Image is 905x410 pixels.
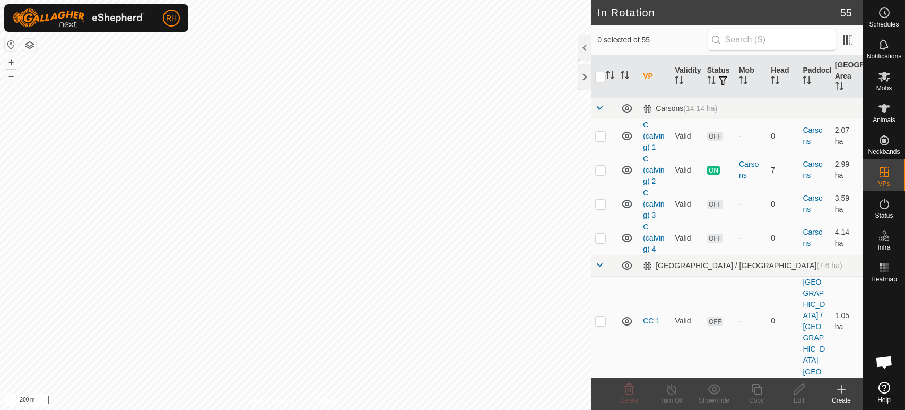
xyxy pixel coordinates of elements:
[831,153,863,187] td: 2.99 ha
[650,396,693,405] div: Turn Off
[877,397,891,403] span: Help
[735,55,767,98] th: Mob
[707,317,723,326] span: OFF
[803,126,822,146] a: Carsons
[671,119,702,153] td: Valid
[643,189,664,219] a: C (calving) 3
[708,29,836,51] input: Search (S)
[707,132,723,141] span: OFF
[803,228,822,247] a: Carsons
[820,396,863,405] div: Create
[671,55,702,98] th: Validity
[803,194,822,213] a: Carsons
[868,149,900,155] span: Neckbands
[671,276,702,366] td: Valid
[643,261,842,270] div: [GEOGRAPHIC_DATA] / [GEOGRAPHIC_DATA]
[873,117,895,123] span: Animals
[675,78,683,86] p-sorticon: Activate to sort
[707,200,723,209] span: OFF
[803,160,822,180] a: Carsons
[803,278,825,364] a: [GEOGRAPHIC_DATA] / [GEOGRAPHIC_DATA]
[767,119,798,153] td: 0
[869,21,899,28] span: Schedules
[831,55,863,98] th: [GEOGRAPHIC_DATA] Area
[703,55,735,98] th: Status
[643,155,664,185] a: C (calving) 2
[643,104,717,113] div: Carsons
[5,38,18,51] button: Reset Map
[693,396,735,405] div: Show/Hide
[767,55,798,98] th: Head
[597,6,840,19] h2: In Rotation
[875,212,893,219] span: Status
[739,199,762,210] div: -
[767,187,798,221] td: 0
[831,221,863,255] td: 4.14 ha
[798,55,830,98] th: Paddock
[606,72,614,81] p-sorticon: Activate to sort
[671,187,702,221] td: Valid
[739,233,762,244] div: -
[23,39,36,52] button: Map Layers
[831,276,863,366] td: 1.05 ha
[621,72,629,81] p-sorticon: Activate to sort
[739,131,762,142] div: -
[831,119,863,153] td: 2.07 ha
[643,317,660,325] a: CC 1
[707,166,720,175] span: ON
[620,397,639,404] span: Delete
[5,56,18,69] button: +
[878,181,890,187] span: VPs
[643,223,664,253] a: C (calving) 4
[707,78,716,86] p-sorticon: Activate to sort
[871,276,897,283] span: Heatmap
[831,187,863,221] td: 3.59 ha
[767,276,798,366] td: 0
[639,55,671,98] th: VP
[868,346,900,378] div: Open chat
[877,244,890,251] span: Infra
[767,221,798,255] td: 0
[778,396,820,405] div: Edit
[867,53,901,59] span: Notifications
[840,5,852,21] span: 55
[5,70,18,82] button: –
[739,315,762,327] div: -
[671,153,702,187] td: Valid
[771,78,779,86] p-sorticon: Activate to sort
[643,121,664,151] a: C (calving) 1
[671,221,702,255] td: Valid
[597,35,707,46] span: 0 selected of 55
[739,78,747,86] p-sorticon: Activate to sort
[803,78,811,86] p-sorticon: Activate to sort
[863,378,905,407] a: Help
[816,261,842,270] span: (7.6 ha)
[13,8,145,28] img: Gallagher Logo
[166,13,177,24] span: RH
[735,396,778,405] div: Copy
[707,234,723,243] span: OFF
[739,159,762,181] div: Carsons
[306,396,337,406] a: Contact Us
[683,104,717,113] span: (14.14 ha)
[876,85,892,91] span: Mobs
[767,153,798,187] td: 7
[835,83,843,92] p-sorticon: Activate to sort
[254,396,293,406] a: Privacy Policy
